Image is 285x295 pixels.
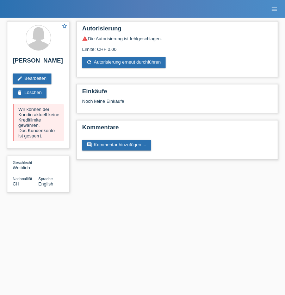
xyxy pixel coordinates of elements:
a: editBearbeiten [13,73,51,84]
div: Noch keine Einkäufe [82,99,272,109]
i: edit [17,76,23,81]
i: refresh [86,59,92,65]
span: English [38,181,54,187]
h2: [PERSON_NAME] [13,57,64,68]
i: comment [86,142,92,148]
a: commentKommentar hinzufügen ... [82,140,151,151]
i: delete [17,90,23,95]
h2: Autorisierung [82,25,272,36]
div: Weiblich [13,160,38,170]
span: Geschlecht [13,160,32,165]
div: Die Autorisierung ist fehlgeschlagen. [82,36,272,41]
i: menu [271,6,278,13]
i: warning [82,36,88,41]
i: star_border [61,23,68,29]
a: menu [267,7,281,11]
h2: Kommentare [82,124,272,135]
a: star_border [61,23,68,30]
span: Nationalität [13,177,32,181]
div: Limite: CHF 0.00 [82,41,272,52]
a: deleteLöschen [13,88,47,98]
h2: Einkäufe [82,88,272,99]
span: Schweiz [13,181,19,187]
div: Wir können der Kundin aktuell keine Kreditlimite gewähren. Das Kundenkonto ist gesperrt. [13,104,64,141]
span: Sprache [38,177,53,181]
a: refreshAutorisierung erneut durchführen [82,57,166,68]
